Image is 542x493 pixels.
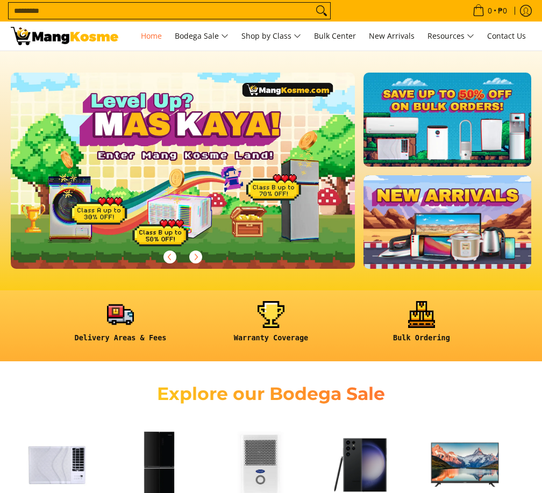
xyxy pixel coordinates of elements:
span: Bodega Sale [175,30,229,43]
span: Shop by Class [241,30,301,43]
button: Search [313,3,330,19]
span: Bulk Center [314,31,356,41]
span: Contact Us [487,31,526,41]
nav: Main Menu [129,22,531,51]
a: <h6><strong>Delivery Areas & Fees</strong></h6> [51,301,190,351]
button: Previous [158,245,182,269]
img: Mang Kosme: Your Home Appliances Warehouse Sale Partner! [11,27,118,45]
a: Bodega Sale [169,22,234,51]
span: Home [141,31,162,41]
span: 0 [486,7,494,15]
span: Resources [427,30,474,43]
span: • [469,5,510,17]
a: Bulk Center [309,22,361,51]
a: <h6><strong>Bulk Ordering</strong></h6> [352,301,491,351]
a: <h6><strong>Warranty Coverage</strong></h6> [201,301,341,351]
h2: Explore our Bodega Sale [144,383,398,405]
span: New Arrivals [369,31,415,41]
a: Contact Us [482,22,531,51]
a: Shop by Class [236,22,306,51]
a: Home [135,22,167,51]
span: ₱0 [496,7,509,15]
button: Next [184,245,208,269]
a: Resources [422,22,480,51]
img: Gaming desktop banner [11,73,355,269]
a: New Arrivals [363,22,420,51]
